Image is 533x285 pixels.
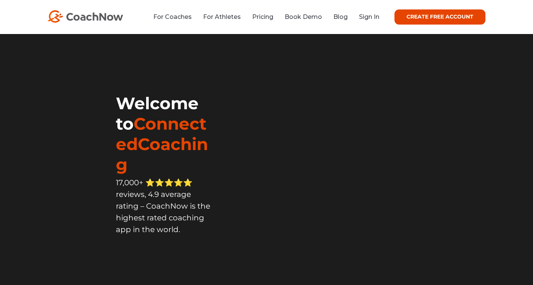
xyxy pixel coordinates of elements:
a: Pricing [252,13,273,20]
span: 17,000+ ⭐️⭐️⭐️⭐️⭐️ reviews, 4.9 average rating – CoachNow is the highest rated coaching app in th... [116,178,210,234]
img: CoachNow Logo [48,10,123,23]
a: Book Demo [285,13,322,20]
a: CREATE FREE ACCOUNT [394,9,485,25]
span: ConnectedCoaching [116,113,208,175]
a: Blog [333,13,348,20]
a: Sign In [359,13,379,20]
a: For Coaches [153,13,192,20]
iframe: Embedded CTA [116,249,210,269]
a: For Athletes [203,13,241,20]
h1: Welcome to [116,93,213,175]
